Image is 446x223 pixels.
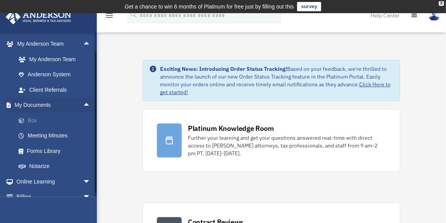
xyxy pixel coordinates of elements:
[5,98,102,113] a: My Documentsarrow_drop_up
[3,9,74,24] img: Anderson Advisors Platinum Portal
[188,124,274,133] div: Platinum Knowledge Room
[129,10,138,19] i: search
[160,81,391,96] a: Click Here to get started!
[188,134,386,157] div: Further your learning and get your questions answered real-time with direct access to [PERSON_NAM...
[11,128,102,144] a: Meeting Minutes
[83,98,98,113] span: arrow_drop_up
[143,109,400,172] a: Platinum Knowledge Room Further your learning and get your questions answered real-time with dire...
[11,67,102,82] a: Anderson System
[11,82,102,98] a: Client Referrals
[83,36,98,52] span: arrow_drop_up
[429,10,440,21] img: User Pic
[439,1,444,6] div: close
[11,159,102,174] a: Notarize
[160,65,287,72] strong: Exciting News: Introducing Order Status Tracking!
[11,113,102,128] a: Box
[5,174,102,189] a: Online Learningarrow_drop_down
[105,11,114,20] i: menu
[11,143,102,159] a: Forms Library
[297,2,321,11] a: survey
[83,189,98,205] span: arrow_drop_down
[11,51,102,67] a: My Anderson Team
[5,189,102,205] a: Billingarrow_drop_down
[5,36,102,52] a: My Anderson Teamarrow_drop_up
[105,14,114,20] a: menu
[160,65,394,96] div: Based on your feedback, we're thrilled to announce the launch of our new Order Status Tracking fe...
[125,2,294,11] div: Get a chance to win 6 months of Platinum for free just by filling out this
[83,174,98,190] span: arrow_drop_down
